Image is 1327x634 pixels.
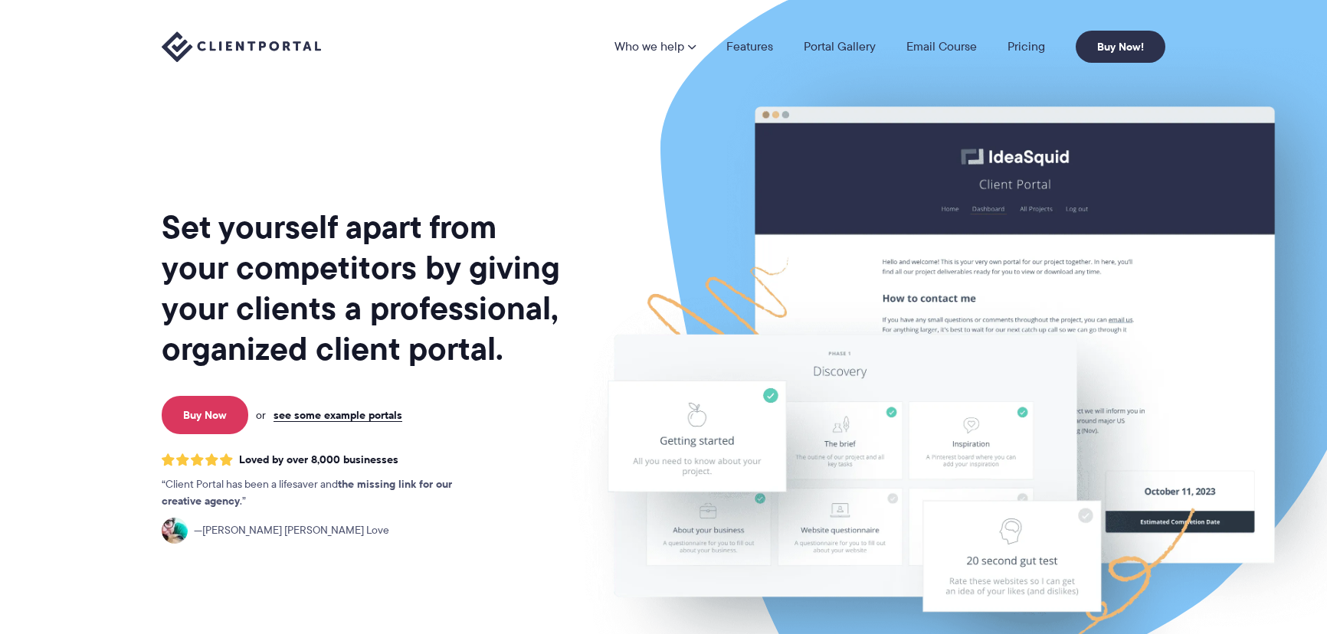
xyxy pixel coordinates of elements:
[162,207,563,369] h1: Set yourself apart from your competitors by giving your clients a professional, organized client ...
[162,475,452,509] strong: the missing link for our creative agency
[162,396,248,434] a: Buy Now
[1008,41,1045,53] a: Pricing
[726,41,773,53] a: Features
[1076,31,1165,63] a: Buy Now!
[274,408,402,422] a: see some example portals
[804,41,876,53] a: Portal Gallery
[906,41,977,53] a: Email Course
[256,408,266,422] span: or
[239,453,398,466] span: Loved by over 8,000 businesses
[162,476,483,510] p: Client Portal has been a lifesaver and .
[194,522,389,539] span: [PERSON_NAME] [PERSON_NAME] Love
[614,41,696,53] a: Who we help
